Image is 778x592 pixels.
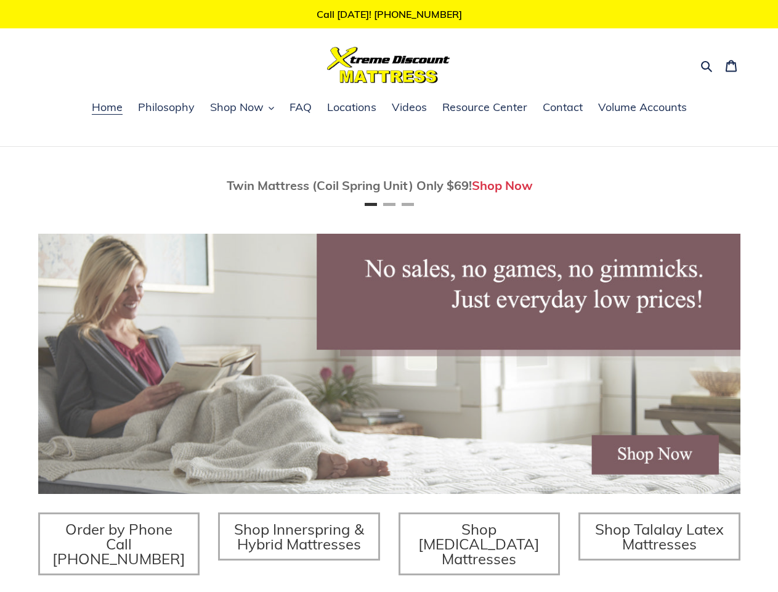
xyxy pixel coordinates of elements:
[386,99,433,117] a: Videos
[578,512,740,561] a: Shop Talalay Latex Mattresses
[52,520,185,568] span: Order by Phone Call [PHONE_NUMBER]
[543,100,583,115] span: Contact
[204,99,280,117] button: Shop Now
[327,100,376,115] span: Locations
[383,203,395,206] button: Page 2
[399,512,561,575] a: Shop [MEDICAL_DATA] Mattresses
[402,203,414,206] button: Page 3
[472,178,533,193] a: Shop Now
[218,512,380,561] a: Shop Innerspring & Hybrid Mattresses
[598,100,687,115] span: Volume Accounts
[234,520,364,553] span: Shop Innerspring & Hybrid Mattresses
[210,100,264,115] span: Shop Now
[365,203,377,206] button: Page 1
[321,99,383,117] a: Locations
[38,512,200,575] a: Order by Phone Call [PHONE_NUMBER]
[283,99,318,117] a: FAQ
[537,99,589,117] a: Contact
[38,234,740,494] img: herobannermay2022-1652879215306_1200x.jpg
[595,520,724,553] span: Shop Talalay Latex Mattresses
[132,99,201,117] a: Philosophy
[138,100,195,115] span: Philosophy
[227,178,472,193] span: Twin Mattress (Coil Spring Unit) Only $69!
[592,99,693,117] a: Volume Accounts
[392,100,427,115] span: Videos
[442,100,527,115] span: Resource Center
[86,99,129,117] a: Home
[436,99,533,117] a: Resource Center
[327,47,450,83] img: Xtreme Discount Mattress
[290,100,312,115] span: FAQ
[92,100,123,115] span: Home
[418,520,540,568] span: Shop [MEDICAL_DATA] Mattresses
